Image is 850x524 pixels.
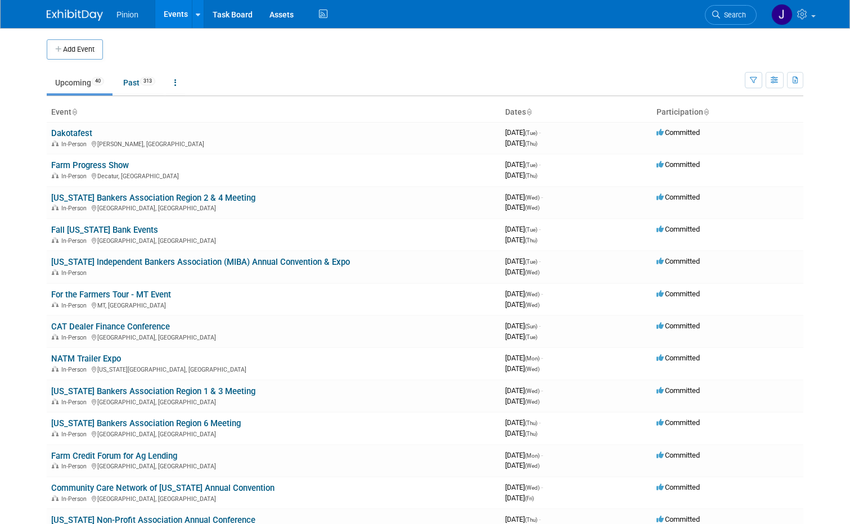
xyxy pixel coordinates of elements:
img: In-Person Event [52,173,59,178]
span: Committed [656,128,700,137]
span: Committed [656,386,700,395]
span: [DATE] [505,171,537,179]
span: (Thu) [525,420,537,426]
span: [DATE] [505,290,543,298]
span: [DATE] [505,257,541,265]
span: (Wed) [525,388,539,394]
a: Dakotafest [51,128,92,138]
div: [GEOGRAPHIC_DATA], [GEOGRAPHIC_DATA] [51,397,496,406]
img: In-Person Event [52,431,59,436]
span: Committed [656,418,700,427]
span: (Wed) [525,205,539,211]
span: (Wed) [525,399,539,405]
span: (Wed) [525,195,539,201]
a: Sort by Start Date [526,107,532,116]
span: (Tue) [525,227,537,233]
span: Committed [656,515,700,523]
a: [US_STATE] Bankers Association Region 6 Meeting [51,418,241,428]
span: Committed [656,225,700,233]
span: - [541,193,543,201]
span: 313 [140,77,155,85]
span: [DATE] [505,429,537,437]
span: (Wed) [525,291,539,297]
span: - [539,225,541,233]
span: (Thu) [525,237,537,243]
span: In-Person [61,269,90,277]
span: Search [720,11,746,19]
span: - [541,290,543,298]
span: [DATE] [505,203,539,211]
span: - [539,128,541,137]
div: [GEOGRAPHIC_DATA], [GEOGRAPHIC_DATA] [51,332,496,341]
div: [US_STATE][GEOGRAPHIC_DATA], [GEOGRAPHIC_DATA] [51,364,496,373]
div: [GEOGRAPHIC_DATA], [GEOGRAPHIC_DATA] [51,494,496,503]
span: [DATE] [505,451,543,459]
span: (Wed) [525,485,539,491]
span: [DATE] [505,515,541,523]
span: [DATE] [505,160,541,169]
div: [GEOGRAPHIC_DATA], [GEOGRAPHIC_DATA] [51,236,496,245]
div: Decatur, [GEOGRAPHIC_DATA] [51,171,496,180]
span: (Wed) [525,302,539,308]
a: CAT Dealer Finance Conference [51,322,170,332]
a: Upcoming40 [47,72,113,93]
span: [DATE] [505,322,541,330]
a: [US_STATE] Bankers Association Region 1 & 3 Meeting [51,386,255,396]
span: In-Person [61,495,90,503]
span: [DATE] [505,354,543,362]
span: (Mon) [525,355,539,362]
img: In-Person Event [52,269,59,275]
span: [DATE] [505,268,539,276]
a: Sort by Participation Type [703,107,709,116]
span: 40 [92,77,104,85]
span: - [539,322,541,330]
span: (Wed) [525,269,539,275]
span: [DATE] [505,494,534,502]
span: (Thu) [525,173,537,179]
span: - [539,160,541,169]
a: Sort by Event Name [71,107,77,116]
span: Committed [656,451,700,459]
span: Committed [656,160,700,169]
span: [DATE] [505,128,541,137]
img: In-Person Event [52,237,59,243]
span: (Wed) [525,366,539,372]
span: [DATE] [505,461,539,469]
span: [DATE] [505,483,543,491]
a: For the Farmers Tour - MT Event [51,290,171,300]
span: - [539,515,541,523]
span: (Mon) [525,453,539,459]
div: [GEOGRAPHIC_DATA], [GEOGRAPHIC_DATA] [51,203,496,212]
img: In-Person Event [52,302,59,308]
img: In-Person Event [52,463,59,468]
span: - [541,386,543,395]
img: In-Person Event [52,334,59,340]
span: [DATE] [505,225,541,233]
span: - [539,418,541,427]
span: In-Person [61,334,90,341]
a: Search [705,5,757,25]
span: In-Person [61,463,90,470]
a: Past313 [115,72,164,93]
span: [DATE] [505,418,541,427]
span: In-Person [61,431,90,438]
span: In-Person [61,141,90,148]
span: - [541,483,543,491]
span: (Wed) [525,463,539,469]
a: Fall [US_STATE] Bank Events [51,225,158,235]
th: Event [47,103,501,122]
div: [GEOGRAPHIC_DATA], [GEOGRAPHIC_DATA] [51,461,496,470]
span: [DATE] [505,386,543,395]
span: Committed [656,483,700,491]
img: In-Person Event [52,495,59,501]
span: [DATE] [505,139,537,147]
th: Dates [501,103,652,122]
th: Participation [652,103,803,122]
span: [DATE] [505,300,539,309]
a: [US_STATE] Bankers Association Region 2 & 4 Meeting [51,193,255,203]
span: Pinion [116,10,138,19]
span: (Tue) [525,162,537,168]
a: Community Care Network of [US_STATE] Annual Convention [51,483,275,493]
img: Jennifer Plumisto [771,4,793,25]
span: Committed [656,354,700,362]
